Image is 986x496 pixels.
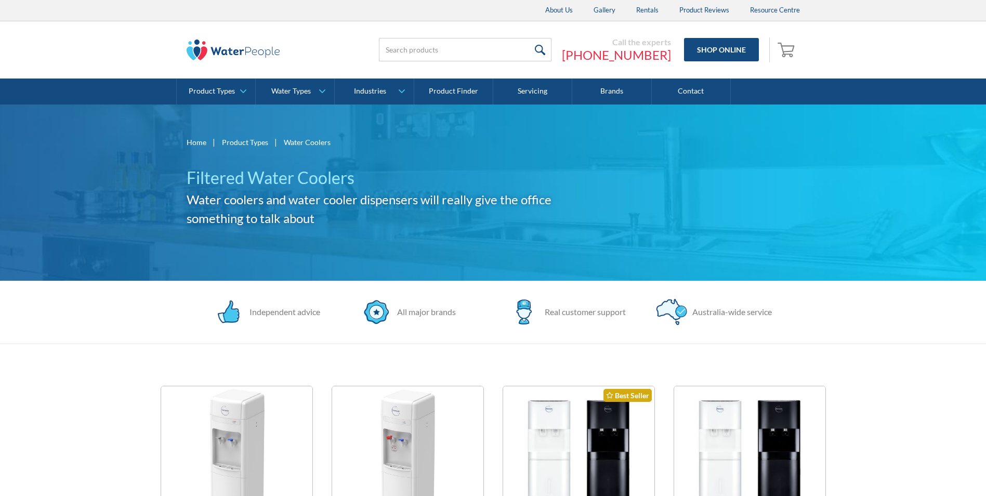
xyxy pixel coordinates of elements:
div: Industries [354,87,386,96]
a: Brands [572,79,651,105]
a: [PHONE_NUMBER] [562,47,671,63]
div: Best Seller [603,389,652,402]
h1: Filtered Water Coolers [187,165,586,190]
a: Contact [652,79,731,105]
div: Call the experts [562,37,671,47]
a: Industries [335,79,413,105]
a: Product Types [177,79,255,105]
div: Independent advice [244,306,320,318]
a: Product Finder [414,79,493,105]
a: Servicing [493,79,572,105]
img: The Water People [187,40,280,60]
a: Water Types [256,79,334,105]
div: Product Types [189,87,235,96]
img: shopping cart [778,41,797,58]
a: Product Types [222,137,268,148]
a: Open empty cart [775,37,800,62]
div: | [212,136,217,148]
div: Water Types [271,87,311,96]
div: Water Coolers [284,137,331,148]
input: Search products [379,38,551,61]
div: All major brands [392,306,456,318]
div: Real customer support [540,306,626,318]
div: Australia-wide service [687,306,772,318]
h2: Water coolers and water cooler dispensers will really give the office something to talk about [187,190,586,228]
div: | [273,136,279,148]
a: Home [187,137,206,148]
a: Shop Online [684,38,759,61]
